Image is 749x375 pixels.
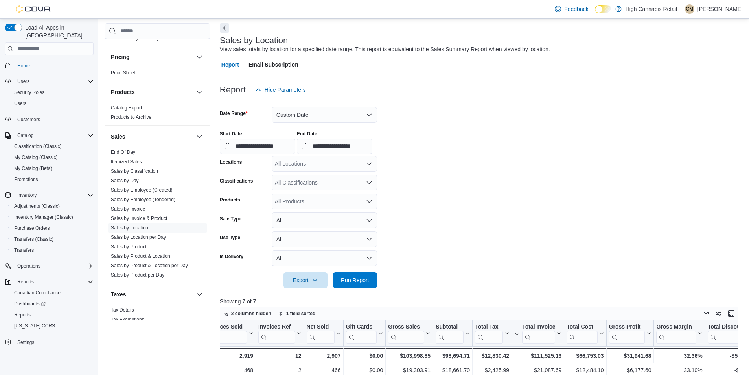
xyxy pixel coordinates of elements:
div: 12 [258,351,301,360]
button: Security Roles [8,87,97,98]
a: Tax Exemptions [111,317,144,322]
button: Transfers [8,245,97,256]
button: Promotions [8,174,97,185]
a: End Of Day [111,150,135,155]
span: Dashboards [11,299,94,308]
span: Canadian Compliance [11,288,94,297]
label: Products [220,197,240,203]
button: Settings [2,336,97,347]
a: Feedback [552,1,591,17]
button: Catalog [2,130,97,141]
span: My Catalog (Classic) [11,153,94,162]
button: Reports [8,309,97,320]
span: Security Roles [14,89,44,96]
a: Customers [14,115,43,124]
span: Customers [14,115,94,124]
a: My Catalog (Beta) [11,164,55,173]
div: 33.10% [656,366,702,375]
span: Operations [17,263,40,269]
a: Price Sheet [111,70,135,76]
button: Next [220,23,229,33]
div: Gross Margin [656,323,696,343]
a: Canadian Compliance [11,288,64,297]
a: Sales by Product per Day [111,272,164,278]
h3: Sales [111,133,125,140]
span: Reports [17,279,34,285]
button: Reports [14,277,37,286]
div: $98,694.71 [436,351,470,360]
div: 466 [306,366,340,375]
span: Adjustments (Classic) [11,201,94,211]
button: Adjustments (Classic) [8,201,97,212]
button: Operations [2,260,97,272]
span: Transfers (Classic) [14,236,53,242]
span: Catalog Export [111,105,142,111]
span: Settings [14,337,94,347]
span: Export [288,272,323,288]
span: My Catalog (Beta) [14,165,52,172]
div: $66,753.03 [567,351,604,360]
button: Customers [2,114,97,125]
a: Sales by Invoice & Product [111,216,167,221]
div: 32.36% [656,351,702,360]
div: $12,830.42 [475,351,509,360]
a: Sales by Product & Location [111,253,170,259]
span: My Catalog (Classic) [14,154,58,161]
span: Email Subscription [248,57,298,72]
div: Total Tax [475,323,503,343]
button: Transfers (Classic) [8,234,97,245]
a: Transfers (Classic) [11,235,57,244]
span: Itemized Sales [111,159,142,165]
div: Total Cost [567,323,597,343]
div: Gift Cards [346,323,377,331]
span: Inventory Manager (Classic) [14,214,73,220]
div: Pricing [105,68,210,81]
button: Purchase Orders [8,223,97,234]
div: Gross Margin [656,323,696,331]
button: Canadian Compliance [8,287,97,298]
label: Start Date [220,131,242,137]
button: Products [195,87,204,97]
button: [US_STATE] CCRS [8,320,97,331]
button: Keyboard shortcuts [701,309,711,318]
div: Taxes [105,305,210,327]
a: Sales by Employee (Tendered) [111,197,175,202]
a: Dashboards [11,299,49,308]
button: Products [111,88,193,96]
button: Gross Profit [609,323,651,343]
div: Gross Sales [388,323,424,331]
span: Tax Details [111,307,134,313]
span: Customers [17,116,40,123]
button: Classification (Classic) [8,141,97,152]
div: 468 [207,366,253,375]
span: Settings [17,339,34,345]
span: Catalog [14,131,94,140]
button: Subtotal [436,323,470,343]
span: Purchase Orders [11,224,94,233]
button: Total Cost [567,323,604,343]
button: Inventory [14,190,40,200]
button: Users [8,98,97,109]
div: $31,941.68 [609,351,651,360]
label: Sale Type [220,216,241,222]
img: Cova [16,5,51,13]
a: Products to Archive [111,115,151,120]
button: Reports [2,276,97,287]
button: Catalog [14,131,37,140]
span: Load All Apps in [GEOGRAPHIC_DATA] [22,24,94,39]
div: $18,661.70 [436,366,470,375]
button: Inventory [2,190,97,201]
a: Settings [14,338,37,347]
button: Open list of options [366,179,372,186]
span: Users [17,78,29,85]
button: Total Invoiced [514,323,561,343]
button: Open list of options [366,161,372,167]
a: Itemized Sales [111,159,142,164]
input: Press the down key to open a popover containing a calendar. [297,139,372,154]
a: Classification (Classic) [11,142,65,151]
span: Transfers [11,246,94,255]
input: Dark Mode [595,5,611,13]
label: Locations [220,159,242,165]
span: Adjustments (Classic) [14,203,60,209]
